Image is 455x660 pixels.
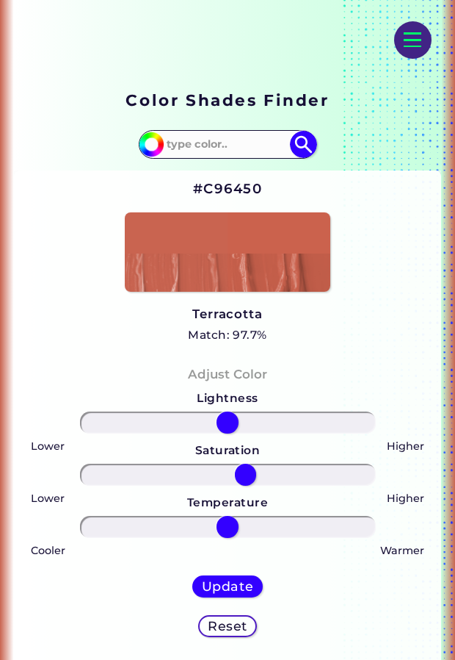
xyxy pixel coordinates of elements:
[187,495,268,509] strong: Temperature
[31,489,65,507] p: Lower
[195,443,261,457] strong: Saturation
[197,391,258,405] strong: Lightness
[161,132,294,157] input: type color..
[193,179,262,198] h2: #C96450
[188,304,267,345] a: Terracotta Match: 97.7%
[188,306,267,323] h3: Terracotta
[125,89,329,111] h1: Color Shades Finder
[188,326,267,345] h5: Match: 97.7%
[387,437,424,455] p: Higher
[125,212,330,292] img: paint_stamp_2_half.png
[387,489,424,507] p: Higher
[380,542,424,559] p: Warmer
[208,620,247,633] h5: Reset
[31,542,65,559] p: Cooler
[202,580,253,593] h5: Update
[31,437,65,455] p: Lower
[290,131,317,158] img: icon search
[188,364,267,385] h4: Adjust Color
